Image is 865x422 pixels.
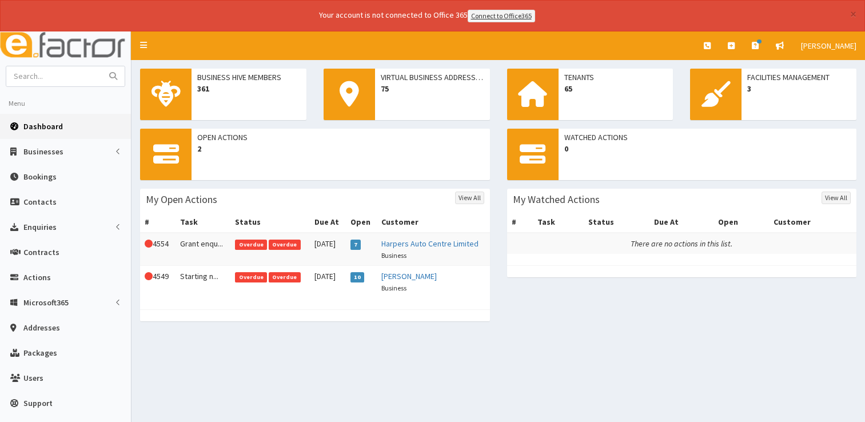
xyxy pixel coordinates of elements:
span: Business Hive Members [197,71,301,83]
td: Starting n... [176,265,231,298]
span: Overdue [235,240,267,250]
td: Grant enqu... [176,233,231,266]
td: [DATE] [310,265,346,298]
td: 4549 [140,265,176,298]
th: Open [346,212,377,233]
span: 75 [381,83,484,94]
th: Status [584,212,649,233]
h3: My Watched Actions [513,194,600,205]
span: Contracts [23,247,59,257]
span: Dashboard [23,121,63,132]
small: Business [381,251,406,260]
span: 3 [747,83,851,94]
input: Search... [6,66,102,86]
i: There are no actions in this list. [631,238,732,249]
span: Watched Actions [564,132,851,143]
i: This Action is overdue! [145,240,153,248]
th: Due At [649,212,713,233]
span: Actions [23,272,51,282]
span: Overdue [269,272,301,282]
span: Virtual Business Addresses [381,71,484,83]
span: Enquiries [23,222,57,232]
div: Your account is not connected to Office 365 [93,9,762,22]
span: Support [23,398,53,408]
span: 10 [350,272,365,282]
span: Bookings [23,172,57,182]
span: Addresses [23,323,60,333]
span: 65 [564,83,668,94]
h3: My Open Actions [146,194,217,205]
small: Business [381,284,406,292]
th: Status [230,212,309,233]
th: # [140,212,176,233]
i: This Action is overdue! [145,272,153,280]
th: Open [713,212,769,233]
span: Packages [23,348,57,358]
button: × [850,8,856,20]
span: Facilities Management [747,71,851,83]
th: Customer [377,212,490,233]
span: Tenants [564,71,668,83]
th: Task [533,212,584,233]
span: Overdue [235,272,267,282]
span: Overdue [269,240,301,250]
span: 2 [197,143,484,154]
span: 0 [564,143,851,154]
th: # [507,212,533,233]
th: Due At [310,212,346,233]
span: [PERSON_NAME] [801,41,856,51]
td: [DATE] [310,233,346,266]
th: Customer [769,212,856,233]
a: View All [455,192,484,204]
span: Businesses [23,146,63,157]
th: Task [176,212,231,233]
span: Open Actions [197,132,484,143]
span: Microsoft365 [23,297,69,308]
a: [PERSON_NAME] [381,271,437,281]
span: 7 [350,240,361,250]
a: Connect to Office365 [468,10,535,22]
a: View All [822,192,851,204]
a: Harpers Auto Centre Limited [381,238,479,249]
span: 361 [197,83,301,94]
span: Users [23,373,43,383]
a: [PERSON_NAME] [792,31,865,60]
span: Contacts [23,197,57,207]
td: 4554 [140,233,176,266]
